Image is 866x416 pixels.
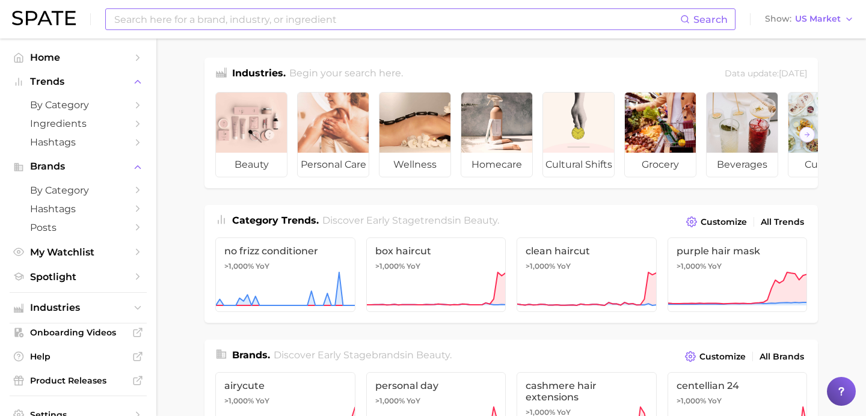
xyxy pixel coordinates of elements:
span: Product Releases [30,375,126,386]
span: >1,000% [526,262,555,271]
span: by Category [30,99,126,111]
a: Hashtags [10,200,147,218]
a: My Watchlist [10,243,147,262]
div: Data update: [DATE] [725,66,807,82]
a: clean haircut>1,000% YoY [517,237,657,312]
a: Help [10,347,147,366]
span: US Market [795,16,841,22]
span: cultural shifts [543,153,614,177]
a: All Trends [758,214,807,230]
span: >1,000% [224,396,254,405]
span: YoY [708,262,722,271]
span: YoY [256,396,269,406]
span: >1,000% [375,396,405,405]
img: SPATE [12,11,76,25]
span: YoY [407,262,420,271]
span: box haircut [375,245,497,257]
span: >1,000% [224,262,254,271]
span: Hashtags [30,203,126,215]
span: YoY [557,262,571,271]
span: clean haircut [526,245,648,257]
span: >1,000% [677,396,706,405]
span: wellness [379,153,450,177]
a: homecare [461,92,533,177]
span: grocery [625,153,696,177]
a: Spotlight [10,268,147,286]
span: Customize [701,217,747,227]
a: cultural shifts [542,92,615,177]
a: purple hair mask>1,000% YoY [668,237,808,312]
span: beverages [707,153,778,177]
span: YoY [256,262,269,271]
span: Search [693,14,728,25]
span: airycute [224,380,346,391]
a: culinary [788,92,860,177]
a: box haircut>1,000% YoY [366,237,506,312]
a: by Category [10,96,147,114]
a: Product Releases [10,372,147,390]
a: All Brands [757,349,807,365]
h2: Begin your search here. [289,66,403,82]
span: Show [765,16,791,22]
span: Brands . [232,349,270,361]
a: Hashtags [10,133,147,151]
span: Trends [30,76,126,87]
a: grocery [624,92,696,177]
a: Home [10,48,147,67]
span: My Watchlist [30,246,126,258]
span: Discover Early Stage brands in . [274,349,452,361]
a: Posts [10,218,147,237]
span: homecare [461,153,532,177]
span: All Trends [761,217,804,227]
a: Ingredients [10,114,147,133]
span: Posts [30,222,126,233]
span: >1,000% [375,262,405,271]
a: by Category [10,181,147,200]
a: Onboarding Videos [10,323,147,341]
span: by Category [30,185,126,196]
span: Home [30,52,126,63]
span: culinary [788,153,859,177]
a: beverages [706,92,778,177]
span: cashmere hair extensions [526,380,648,403]
span: centellian 24 [677,380,799,391]
span: Help [30,351,126,362]
span: Customize [699,352,746,362]
span: personal care [298,153,369,177]
span: Ingredients [30,118,126,129]
button: Trends [10,73,147,91]
span: Spotlight [30,271,126,283]
span: personal day [375,380,497,391]
span: no frizz conditioner [224,245,346,257]
a: no frizz conditioner>1,000% YoY [215,237,355,312]
button: ShowUS Market [762,11,857,27]
a: beauty [215,92,287,177]
span: beauty [216,153,287,177]
span: All Brands [760,352,804,362]
span: Discover Early Stage trends in . [322,215,499,226]
span: YoY [407,396,420,406]
h1: Industries. [232,66,286,82]
span: Brands [30,161,126,172]
button: Industries [10,299,147,317]
span: >1,000% [677,262,706,271]
span: beauty [464,215,497,226]
span: beauty [416,349,450,361]
span: YoY [708,396,722,406]
button: Customize [682,348,749,365]
button: Scroll Right [799,127,815,142]
span: purple hair mask [677,245,799,257]
input: Search here for a brand, industry, or ingredient [113,9,680,29]
span: Onboarding Videos [30,327,126,338]
button: Brands [10,158,147,176]
button: Customize [683,213,750,230]
a: personal care [297,92,369,177]
span: Hashtags [30,136,126,148]
span: Industries [30,302,126,313]
a: wellness [379,92,451,177]
span: Category Trends . [232,215,319,226]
